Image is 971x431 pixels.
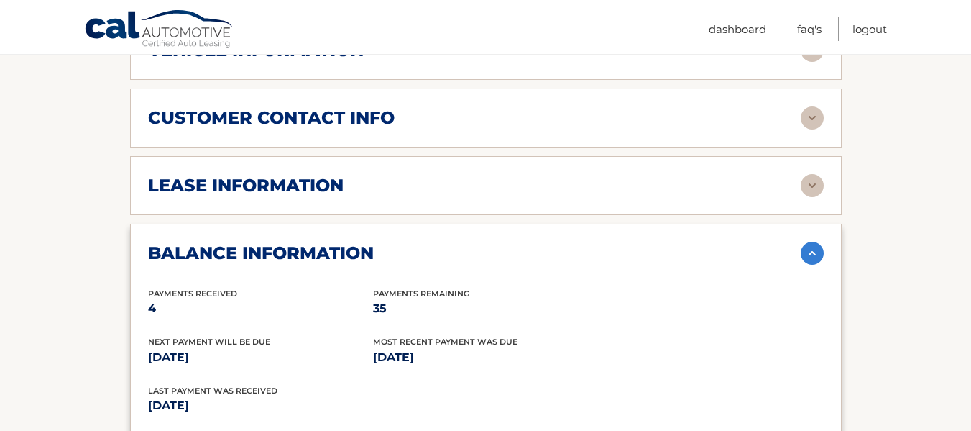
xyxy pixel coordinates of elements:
[148,175,344,196] h2: lease information
[148,337,270,347] span: Next Payment will be due
[373,348,598,368] p: [DATE]
[148,289,237,299] span: Payments Received
[801,242,824,265] img: accordion-active.svg
[148,386,277,396] span: Last Payment was received
[148,348,373,368] p: [DATE]
[709,17,766,41] a: Dashboard
[852,17,887,41] a: Logout
[801,106,824,130] img: accordion-rest.svg
[373,299,598,319] p: 35
[84,9,235,51] a: Cal Automotive
[801,174,824,197] img: accordion-rest.svg
[797,17,822,41] a: FAQ's
[148,242,374,264] h2: balance information
[148,107,395,129] h2: customer contact info
[373,337,517,347] span: Most Recent Payment Was Due
[148,299,373,319] p: 4
[373,289,469,299] span: Payments Remaining
[148,396,486,416] p: [DATE]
